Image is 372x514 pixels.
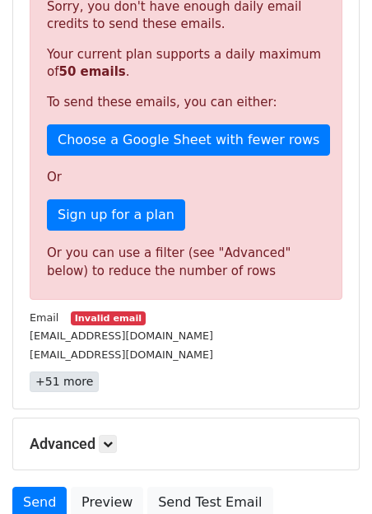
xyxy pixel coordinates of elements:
[30,435,342,453] h5: Advanced
[47,244,325,281] div: Or you can use a filter (see "Advanced" below) to reduce the number of rows
[47,199,185,231] a: Sign up for a plan
[47,124,330,156] a: Choose a Google Sheet with fewer rows
[30,348,213,361] small: [EMAIL_ADDRESS][DOMAIN_NAME]
[71,311,145,325] small: Invalid email
[30,311,58,324] small: Email
[47,169,325,186] p: Or
[47,94,325,111] p: To send these emails, you can either:
[290,435,372,514] div: Widget de chat
[58,64,125,79] strong: 50 emails
[30,329,213,342] small: [EMAIL_ADDRESS][DOMAIN_NAME]
[30,371,99,392] a: +51 more
[47,46,325,81] p: Your current plan supports a daily maximum of .
[290,435,372,514] iframe: Chat Widget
